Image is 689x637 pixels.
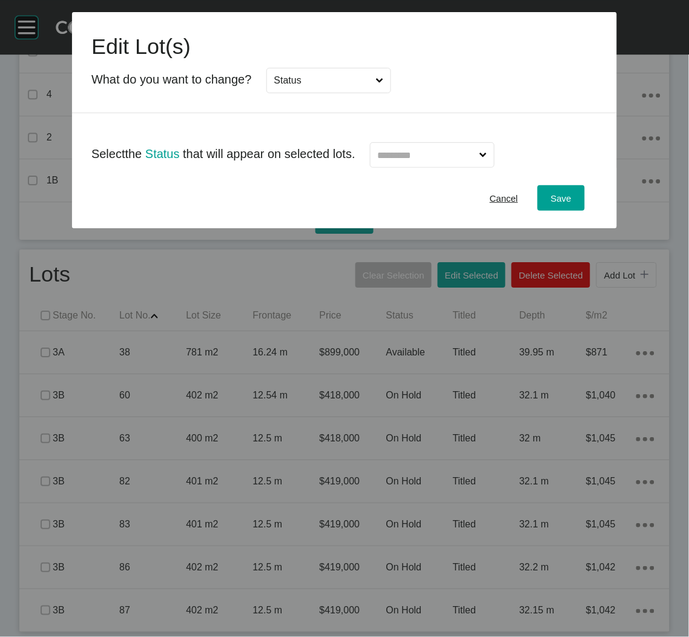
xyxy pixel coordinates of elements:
[91,31,598,62] h1: Edit Lot(s)
[477,143,490,167] span: Close menu...
[538,185,585,211] button: Save
[145,147,180,160] span: Status
[476,185,532,211] button: Cancel
[490,193,518,203] span: Cancel
[91,145,355,162] p: Select the that will appear on selected lots.
[91,71,252,88] p: What do you want to change?
[272,68,374,93] input: Status
[551,193,572,203] span: Save
[374,68,386,93] span: Close menu...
